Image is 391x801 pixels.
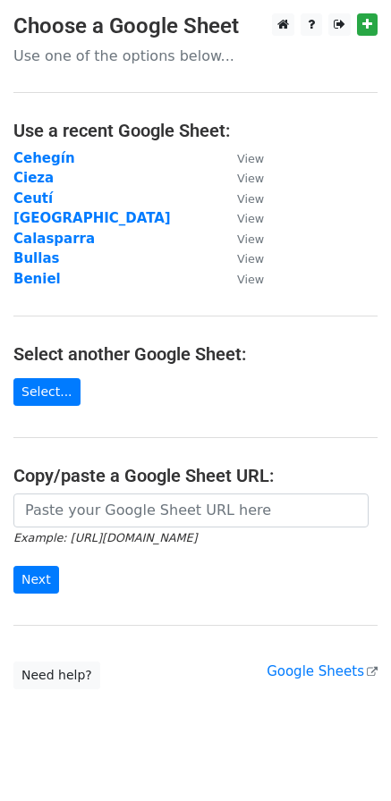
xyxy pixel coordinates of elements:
a: View [219,210,264,226]
small: View [237,252,264,266]
a: Cieza [13,170,54,186]
h4: Copy/paste a Google Sheet URL: [13,465,378,486]
input: Next [13,566,59,594]
small: View [237,172,264,185]
a: View [219,231,264,247]
small: View [237,152,264,165]
a: [GEOGRAPHIC_DATA] [13,210,171,226]
a: Google Sheets [267,663,378,679]
input: Paste your Google Sheet URL here [13,493,369,527]
h4: Select another Google Sheet: [13,343,378,365]
h4: Use a recent Google Sheet: [13,120,378,141]
a: Need help? [13,662,100,689]
small: View [237,273,264,286]
a: Calasparra [13,231,95,247]
small: View [237,212,264,225]
a: View [219,250,264,266]
a: View [219,170,264,186]
a: Beniel [13,271,61,287]
a: Select... [13,378,81,406]
a: Cehegín [13,150,75,166]
a: Ceutí [13,190,53,207]
p: Use one of the options below... [13,46,378,65]
small: View [237,232,264,246]
small: Example: [URL][DOMAIN_NAME] [13,531,197,544]
a: View [219,150,264,166]
a: View [219,271,264,287]
a: View [219,190,264,207]
small: View [237,192,264,206]
a: Bullas [13,250,59,266]
h3: Choose a Google Sheet [13,13,378,39]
